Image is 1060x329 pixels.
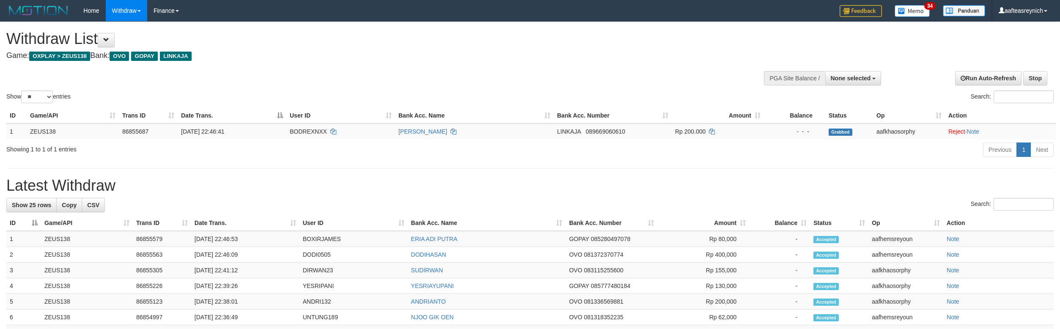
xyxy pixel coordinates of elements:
a: 1 [1016,143,1031,157]
span: Copy 081336569881 to clipboard [584,298,623,305]
td: [DATE] 22:46:09 [191,247,299,263]
a: Reject [948,128,965,135]
th: Amount: activate to sort column ascending [657,215,749,231]
span: Accepted [813,314,839,321]
th: Bank Acc. Name: activate to sort column ascending [408,215,566,231]
td: 4 [6,278,41,294]
td: 86855123 [133,294,191,310]
div: - - - [767,127,822,136]
a: Note [967,128,980,135]
td: aafkhaosorphy [868,263,943,278]
a: Copy [56,198,82,212]
td: UNTUNG189 [299,310,408,325]
a: Note [947,236,959,242]
span: Accepted [813,283,839,290]
th: ID: activate to sort column descending [6,215,41,231]
span: GOPAY [569,282,589,289]
th: Trans ID: activate to sort column ascending [133,215,191,231]
span: LINKAJA [557,128,581,135]
span: Copy [62,202,77,208]
span: None selected [831,75,871,82]
th: Op: activate to sort column ascending [873,108,945,123]
a: CSV [82,198,105,212]
span: LINKAJA [160,52,192,61]
label: Search: [971,198,1054,211]
th: Op: activate to sort column ascending [868,215,943,231]
img: MOTION_logo.png [6,4,71,17]
td: 5 [6,294,41,310]
td: - [749,263,810,278]
span: [DATE] 22:46:41 [181,128,224,135]
th: Game/API: activate to sort column ascending [41,215,133,231]
td: - [749,247,810,263]
span: Rp 200.000 [675,128,706,135]
input: Search: [994,198,1054,211]
td: aafkhaosorphy [873,123,945,139]
select: Showentries [21,90,53,103]
h1: Latest Withdraw [6,177,1054,194]
td: ZEUS138 [41,278,133,294]
td: aafhemsreyoun [868,247,943,263]
td: Rp 80,000 [657,231,749,247]
span: Copy 081372370774 to clipboard [584,251,623,258]
td: 86855226 [133,278,191,294]
span: Copy 081318352235 to clipboard [584,314,623,321]
th: ID [6,108,27,123]
span: Copy 085777480184 to clipboard [591,282,630,289]
th: Balance [764,108,825,123]
td: YESRIPANI [299,278,408,294]
td: Rp 130,000 [657,278,749,294]
td: ZEUS138 [41,247,133,263]
th: Trans ID: activate to sort column ascending [119,108,178,123]
span: GOPAY [131,52,158,61]
span: BODREXNXX [290,128,327,135]
a: Note [947,314,959,321]
td: ZEUS138 [41,310,133,325]
th: Game/API: activate to sort column ascending [27,108,119,123]
td: 1 [6,123,27,139]
th: Status: activate to sort column ascending [810,215,868,231]
span: OXPLAY > ZEUS138 [29,52,90,61]
a: Note [947,267,959,274]
td: · [945,123,1056,139]
td: 86855563 [133,247,191,263]
div: PGA Site Balance / [764,71,825,85]
a: SUDIRWAN [411,267,443,274]
td: 86854997 [133,310,191,325]
span: 86855687 [122,128,148,135]
label: Search: [971,90,1054,103]
th: Action [945,108,1056,123]
td: aafkhaosorphy [868,278,943,294]
label: Show entries [6,90,71,103]
h4: Game: Bank: [6,52,698,60]
a: Note [947,282,959,289]
th: Date Trans.: activate to sort column descending [178,108,286,123]
td: 2 [6,247,41,263]
span: CSV [87,202,99,208]
th: User ID: activate to sort column ascending [299,215,408,231]
span: Grabbed [829,129,852,136]
td: [DATE] 22:38:01 [191,294,299,310]
span: OVO [569,314,582,321]
a: Show 25 rows [6,198,57,212]
a: DODIHASAN [411,251,446,258]
img: Feedback.jpg [840,5,882,17]
td: ZEUS138 [27,123,119,139]
span: Accepted [813,236,839,243]
a: Stop [1023,71,1047,85]
th: User ID: activate to sort column ascending [286,108,395,123]
th: Action [943,215,1054,231]
td: - [749,231,810,247]
a: [PERSON_NAME] [398,128,447,135]
span: OVO [110,52,129,61]
td: 1 [6,231,41,247]
td: Rp 62,000 [657,310,749,325]
h1: Withdraw List [6,30,698,47]
span: GOPAY [569,236,589,242]
span: OVO [569,267,582,274]
th: Bank Acc. Number: activate to sort column ascending [566,215,657,231]
td: 86855579 [133,231,191,247]
td: [DATE] 22:46:53 [191,231,299,247]
span: Copy 089669060610 to clipboard [586,128,625,135]
a: Note [947,251,959,258]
